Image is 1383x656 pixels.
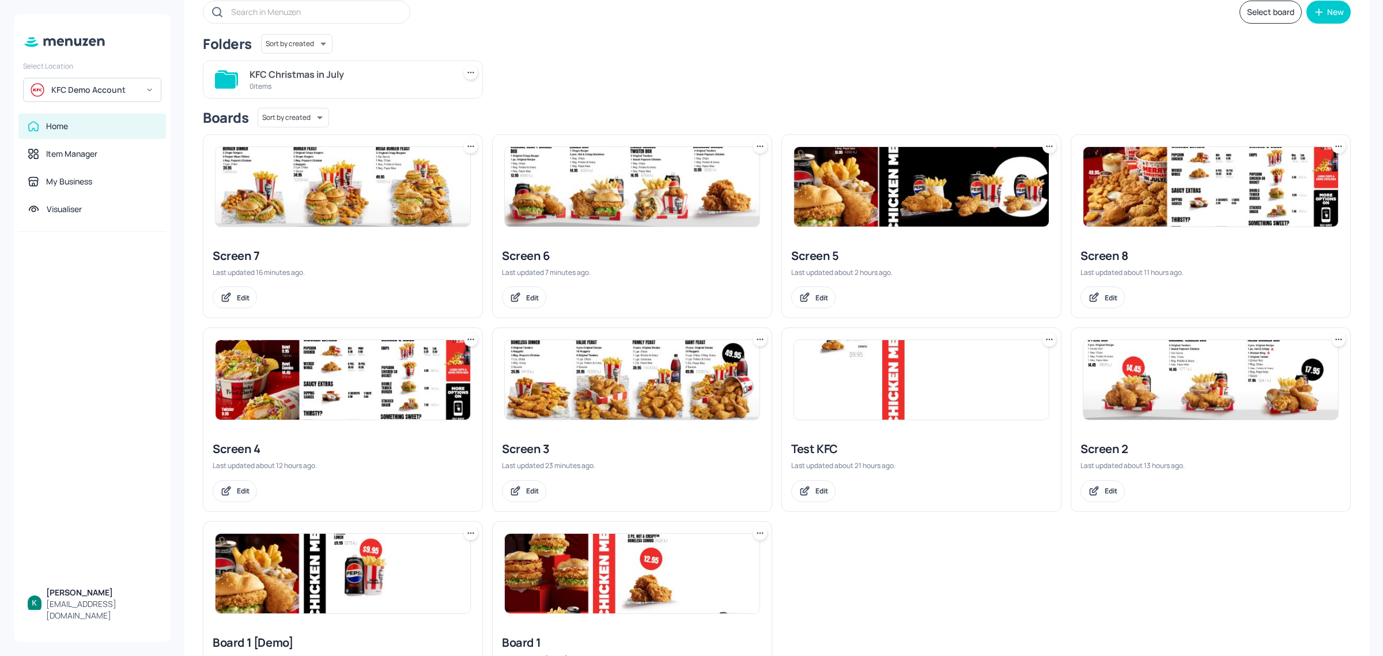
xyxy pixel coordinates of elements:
div: Edit [1105,293,1117,303]
div: Screen 8 [1080,248,1341,264]
img: 2025-08-20-1755651526844ygpg8aj3d0h.jpeg [794,147,1049,227]
div: [EMAIL_ADDRESS][DOMAIN_NAME] [46,598,157,621]
div: Last updated about 13 hours ago. [1080,461,1341,470]
div: Folders [203,35,252,53]
div: Last updated about 11 hours ago. [1080,267,1341,277]
div: Edit [815,486,828,496]
img: 2025-08-19-1755615141753cokb7iqw39.jpeg [216,340,470,420]
div: Sort by created [258,106,329,129]
img: 2025-08-18-1755512376929zu2nbwj1d6.jpeg [505,534,759,613]
img: 2025-08-19-17556159031803q9252kemjz.jpeg [1083,147,1338,227]
div: Item Manager [46,148,97,160]
div: New [1327,8,1344,16]
div: Board 1 [502,635,762,651]
div: Last updated about 2 hours ago. [791,267,1052,277]
div: Screen 3 [502,441,762,457]
div: Edit [237,486,250,496]
img: 2025-08-19-1755582098296i183xvvvas.jpeg [794,340,1049,420]
img: ACg8ocKBIlbXoTTzaZ8RZ_0B6YnoiWvEjOPx6MQW7xFGuDwnGH3hbQ=s96-c [28,595,41,609]
div: Screen 5 [791,248,1052,264]
button: New [1306,1,1351,24]
img: 2025-08-19-1755616722816v06d9fv1ukk.jpeg [216,534,470,613]
div: Edit [237,293,250,303]
div: Home [46,120,68,132]
div: Last updated 7 minutes ago. [502,267,762,277]
div: Screen 6 [502,248,762,264]
div: My Business [46,176,92,187]
div: Edit [1105,486,1117,496]
img: 2025-08-19-1755608897639nnd2y1hkyn9.jpeg [1083,340,1338,420]
div: Edit [526,486,539,496]
img: 2025-08-20-1755656193044xhsxmlnfpri.jpeg [216,147,470,227]
img: 2025-08-20-17556557742015n6tg1ikjg7.jpeg [505,340,759,420]
img: avatar [31,83,44,97]
div: Visualiser [47,203,82,215]
div: Board 1 [Demo] [213,635,473,651]
div: Screen 2 [1080,441,1341,457]
div: Screen 4 [213,441,473,457]
div: Last updated 23 minutes ago. [502,461,762,470]
div: [PERSON_NAME] [46,587,157,598]
div: KFC Demo Account [51,84,138,96]
img: 2025-08-20-1755656762554akhoqqjwpbe.jpeg [505,147,759,227]
div: Edit [815,293,828,303]
div: Boards [203,108,248,127]
div: Last updated 16 minutes ago. [213,267,473,277]
div: Last updated about 21 hours ago. [791,461,1052,470]
div: Edit [526,293,539,303]
input: Search in Menuzen [231,3,398,20]
div: Sort by created [261,32,332,55]
div: Test KFC [791,441,1052,457]
div: Select Location [23,61,161,71]
button: Select board [1240,1,1302,24]
div: Screen 7 [213,248,473,264]
div: Last updated about 12 hours ago. [213,461,473,470]
div: KFC Christmas in July [250,67,450,81]
div: 0 items [250,81,450,91]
